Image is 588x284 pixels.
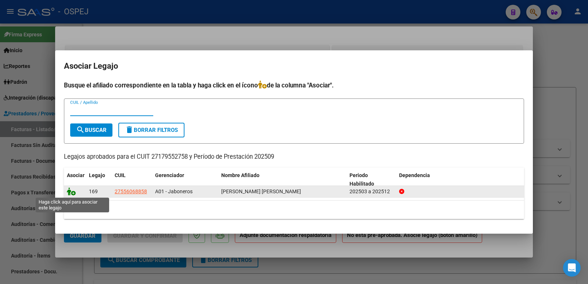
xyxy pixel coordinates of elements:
span: Legajo [89,172,105,178]
mat-icon: search [76,125,85,134]
datatable-header-cell: Gerenciador [152,168,218,192]
span: Periodo Habilitado [349,172,374,187]
span: Dependencia [399,172,430,178]
datatable-header-cell: Dependencia [396,168,524,192]
div: 202503 a 202512 [349,187,393,196]
div: 1 registros [64,201,524,219]
span: Borrar Filtros [125,127,178,133]
button: Borrar Filtros [118,123,184,137]
h4: Busque el afiliado correspondiente en la tabla y haga click en el ícono de la columna "Asociar". [64,80,524,90]
div: Open Intercom Messenger [563,259,581,277]
span: CUIL [115,172,126,178]
mat-icon: delete [125,125,134,134]
span: Nombre Afiliado [221,172,259,178]
datatable-header-cell: Legajo [86,168,112,192]
span: Asociar [67,172,85,178]
datatable-header-cell: CUIL [112,168,152,192]
datatable-header-cell: Periodo Habilitado [347,168,396,192]
span: FIGUEROA LOLA EVANGELINA [221,188,301,194]
span: 27556068858 [115,188,147,194]
span: Gerenciador [155,172,184,178]
span: 169 [89,188,98,194]
datatable-header-cell: Asociar [64,168,86,192]
datatable-header-cell: Nombre Afiliado [218,168,347,192]
p: Legajos aprobados para el CUIT 27179552758 y Período de Prestación 202509 [64,152,524,162]
span: A01 - Jaboneros [155,188,193,194]
button: Buscar [70,123,112,137]
h2: Asociar Legajo [64,59,524,73]
span: Buscar [76,127,107,133]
